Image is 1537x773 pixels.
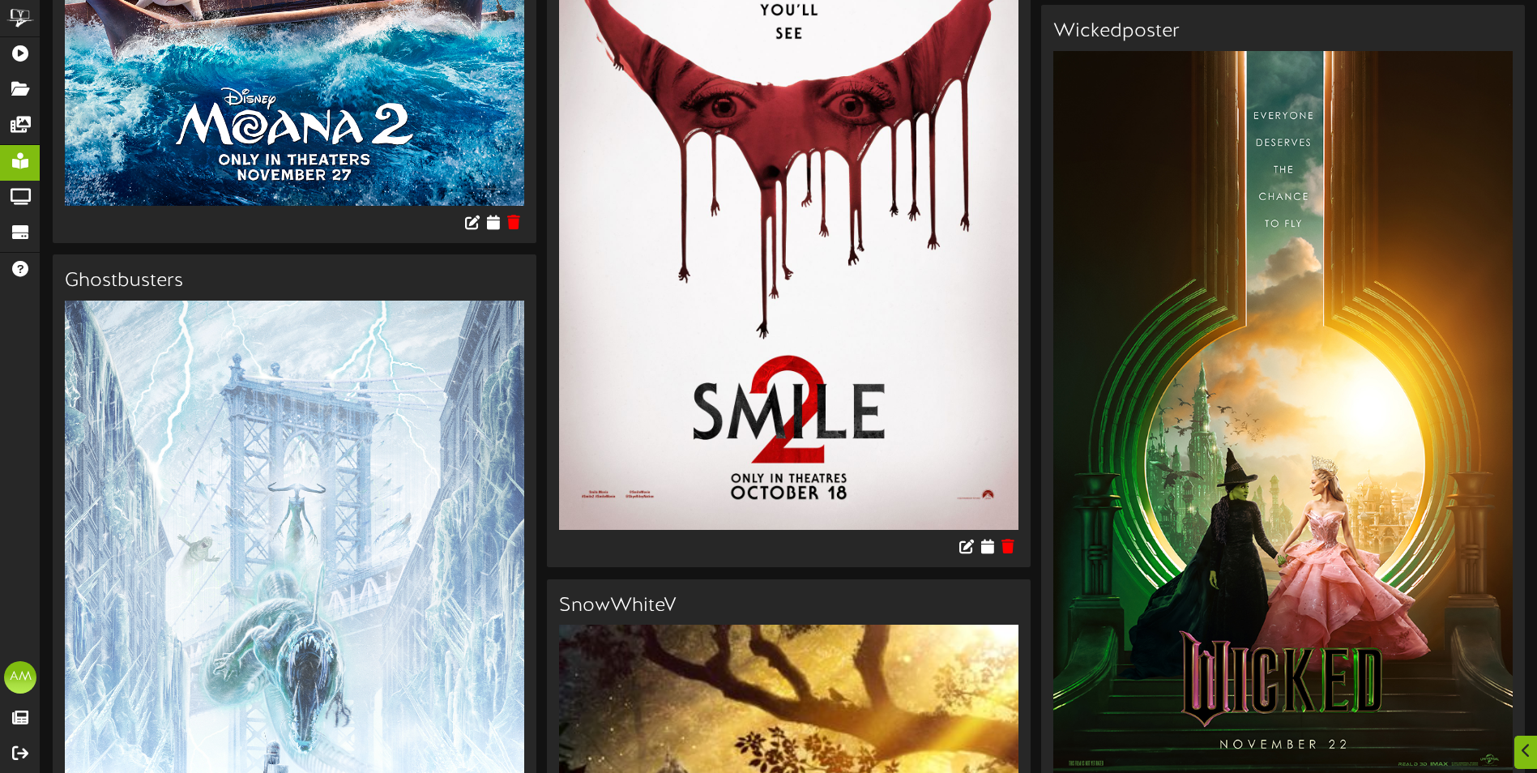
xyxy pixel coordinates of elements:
[4,661,36,694] div: AM
[1053,21,1513,42] h3: Wickedposter
[559,596,1018,617] h3: SnowWhiteV
[65,271,524,292] h3: Ghostbusters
